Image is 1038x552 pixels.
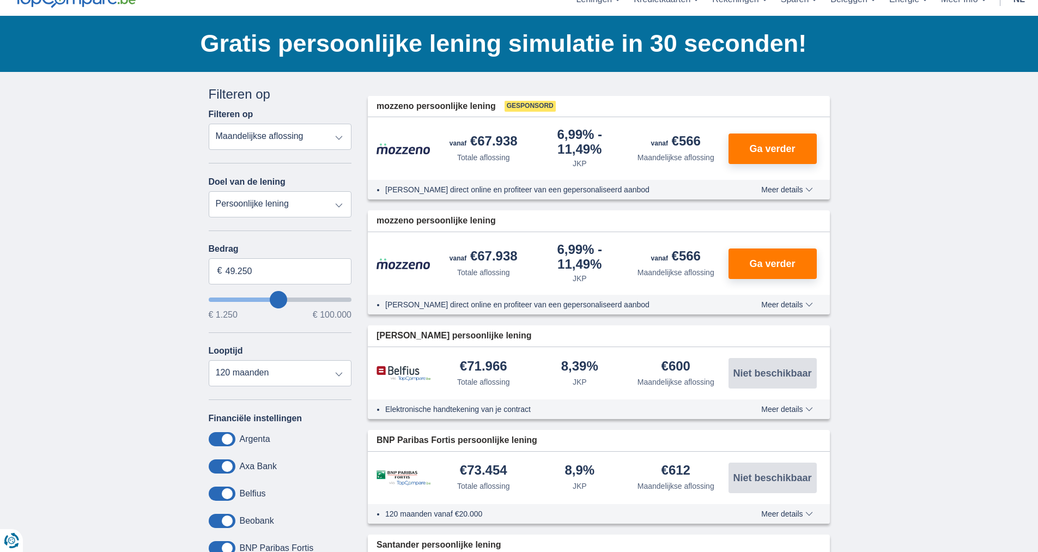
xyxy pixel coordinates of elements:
[457,377,510,387] div: Totale aflossing
[638,152,714,163] div: Maandelijkse aflossing
[753,405,821,414] button: Meer details
[638,481,714,492] div: Maandelijkse aflossing
[753,185,821,194] button: Meer details
[385,404,721,415] li: Elektronische handtekening van je contract
[209,177,286,187] label: Doel van de lening
[240,516,274,526] label: Beobank
[313,311,351,319] span: € 100.000
[209,298,352,302] input: wantToBorrow
[457,152,510,163] div: Totale aflossing
[450,250,518,265] div: €67.938
[661,464,690,478] div: €612
[573,158,587,169] div: JKP
[761,405,812,413] span: Meer details
[729,134,817,164] button: Ga verder
[753,509,821,518] button: Meer details
[385,508,721,519] li: 120 maanden vanaf €20.000
[209,244,352,254] label: Bedrag
[651,135,701,150] div: €566
[661,360,690,374] div: €600
[450,135,518,150] div: €67.938
[573,377,587,387] div: JKP
[377,366,431,381] img: product.pl.alt Belfius
[651,250,701,265] div: €566
[761,186,812,193] span: Meer details
[753,300,821,309] button: Meer details
[729,358,817,389] button: Niet beschikbaar
[749,259,795,269] span: Ga verder
[457,481,510,492] div: Totale aflossing
[240,489,266,499] label: Belfius
[240,462,277,471] label: Axa Bank
[385,299,721,310] li: [PERSON_NAME] direct online en profiteer van een gepersonaliseerd aanbod
[573,273,587,284] div: JKP
[733,473,811,483] span: Niet beschikbaar
[377,539,501,551] span: Santander persoonlijke lening
[729,463,817,493] button: Niet beschikbaar
[638,267,714,278] div: Maandelijkse aflossing
[217,265,222,277] span: €
[733,368,811,378] span: Niet beschikbaar
[377,434,537,447] span: BNP Paribas Fortis persoonlijke lening
[209,414,302,423] label: Financiële instellingen
[536,128,624,156] div: 6,99%
[729,248,817,279] button: Ga verder
[460,360,507,374] div: €71.966
[209,85,352,104] div: Filteren op
[749,144,795,154] span: Ga verder
[209,311,238,319] span: € 1.250
[209,346,243,356] label: Looptijd
[209,110,253,119] label: Filteren op
[377,470,431,486] img: product.pl.alt BNP Paribas Fortis
[377,330,531,342] span: [PERSON_NAME] persoonlijke lening
[761,301,812,308] span: Meer details
[460,464,507,478] div: €73.454
[201,27,830,60] h1: Gratis persoonlijke lening simulatie in 30 seconden!
[505,101,556,112] span: Gesponsord
[377,258,431,270] img: product.pl.alt Mozzeno
[536,243,624,271] div: 6,99%
[377,143,431,155] img: product.pl.alt Mozzeno
[457,267,510,278] div: Totale aflossing
[377,215,496,227] span: mozzeno persoonlijke lening
[240,434,270,444] label: Argenta
[573,481,587,492] div: JKP
[561,360,598,374] div: 8,39%
[385,184,721,195] li: [PERSON_NAME] direct online en profiteer van een gepersonaliseerd aanbod
[564,464,594,478] div: 8,9%
[638,377,714,387] div: Maandelijkse aflossing
[761,510,812,518] span: Meer details
[377,100,496,113] span: mozzeno persoonlijke lening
